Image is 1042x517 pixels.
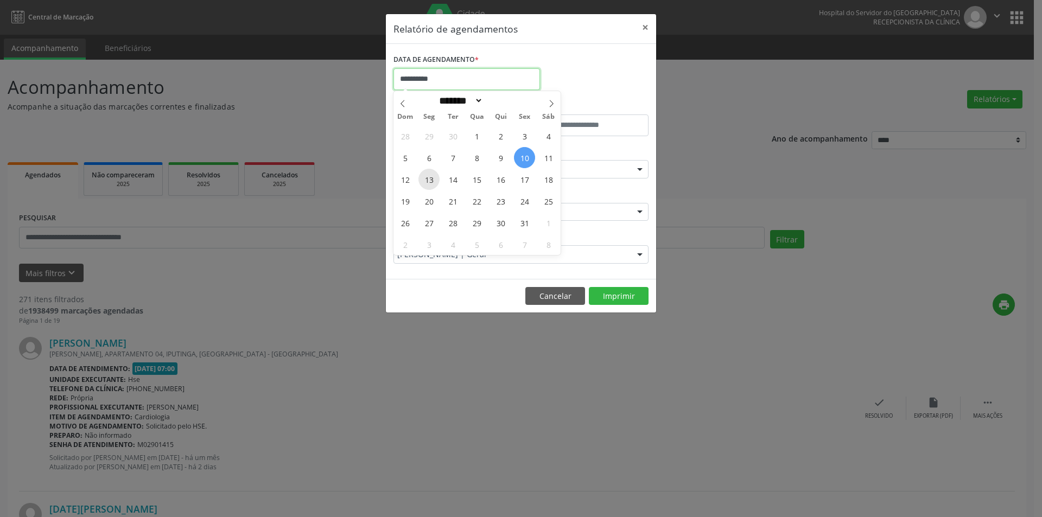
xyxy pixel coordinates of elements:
[395,212,416,233] span: Outubro 26, 2025
[466,212,487,233] span: Outubro 29, 2025
[490,125,511,146] span: Outubro 2, 2025
[466,190,487,212] span: Outubro 22, 2025
[418,147,440,168] span: Outubro 6, 2025
[524,98,649,114] label: ATÉ
[538,125,559,146] span: Outubro 4, 2025
[442,212,463,233] span: Outubro 28, 2025
[441,113,465,120] span: Ter
[483,95,519,106] input: Year
[393,52,479,68] label: DATA DE AGENDAMENTO
[393,22,518,36] h5: Relatório de agendamentos
[435,95,483,106] select: Month
[465,113,489,120] span: Qua
[442,190,463,212] span: Outubro 21, 2025
[417,113,441,120] span: Seg
[538,147,559,168] span: Outubro 11, 2025
[442,234,463,255] span: Novembro 4, 2025
[489,113,513,120] span: Qui
[442,169,463,190] span: Outubro 14, 2025
[395,234,416,255] span: Novembro 2, 2025
[442,125,463,146] span: Setembro 30, 2025
[538,190,559,212] span: Outubro 25, 2025
[466,169,487,190] span: Outubro 15, 2025
[395,147,416,168] span: Outubro 5, 2025
[418,212,440,233] span: Outubro 27, 2025
[490,147,511,168] span: Outubro 9, 2025
[466,234,487,255] span: Novembro 5, 2025
[538,234,559,255] span: Novembro 8, 2025
[538,169,559,190] span: Outubro 18, 2025
[634,14,656,41] button: Close
[538,212,559,233] span: Novembro 1, 2025
[395,125,416,146] span: Setembro 28, 2025
[466,125,487,146] span: Outubro 1, 2025
[466,147,487,168] span: Outubro 8, 2025
[490,169,511,190] span: Outubro 16, 2025
[393,113,417,120] span: Dom
[537,113,561,120] span: Sáb
[514,147,535,168] span: Outubro 10, 2025
[514,169,535,190] span: Outubro 17, 2025
[418,169,440,190] span: Outubro 13, 2025
[442,147,463,168] span: Outubro 7, 2025
[395,190,416,212] span: Outubro 19, 2025
[513,113,537,120] span: Sex
[418,125,440,146] span: Setembro 29, 2025
[395,169,416,190] span: Outubro 12, 2025
[525,287,585,305] button: Cancelar
[418,234,440,255] span: Novembro 3, 2025
[514,212,535,233] span: Outubro 31, 2025
[490,190,511,212] span: Outubro 23, 2025
[490,234,511,255] span: Novembro 6, 2025
[514,234,535,255] span: Novembro 7, 2025
[514,125,535,146] span: Outubro 3, 2025
[490,212,511,233] span: Outubro 30, 2025
[418,190,440,212] span: Outubro 20, 2025
[589,287,649,305] button: Imprimir
[514,190,535,212] span: Outubro 24, 2025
